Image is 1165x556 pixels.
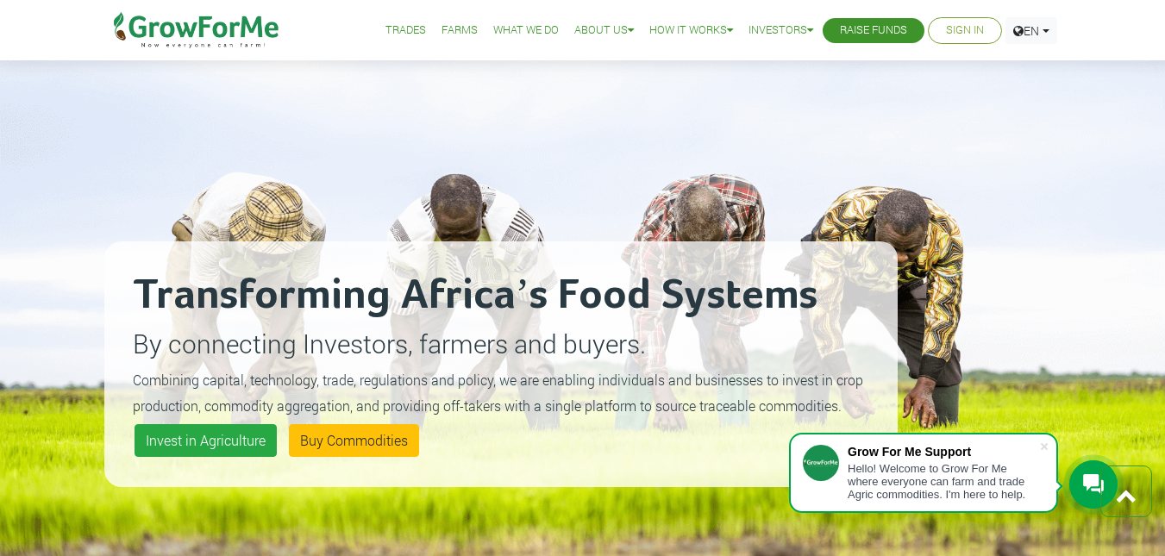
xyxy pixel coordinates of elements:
[649,22,733,40] a: How it Works
[133,371,863,415] small: Combining capital, technology, trade, regulations and policy, we are enabling individuals and bus...
[748,22,813,40] a: Investors
[848,462,1039,501] div: Hello! Welcome to Grow For Me where everyone can farm and trade Agric commodities. I'm here to help.
[493,22,559,40] a: What We Do
[840,22,907,40] a: Raise Funds
[133,270,869,322] h2: Transforming Africa’s Food Systems
[442,22,478,40] a: Farms
[574,22,634,40] a: About Us
[1005,17,1057,44] a: EN
[385,22,426,40] a: Trades
[848,445,1039,459] div: Grow For Me Support
[946,22,984,40] a: Sign In
[135,424,277,457] a: Invest in Agriculture
[289,424,419,457] a: Buy Commodities
[133,324,869,363] p: By connecting Investors, farmers and buyers.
